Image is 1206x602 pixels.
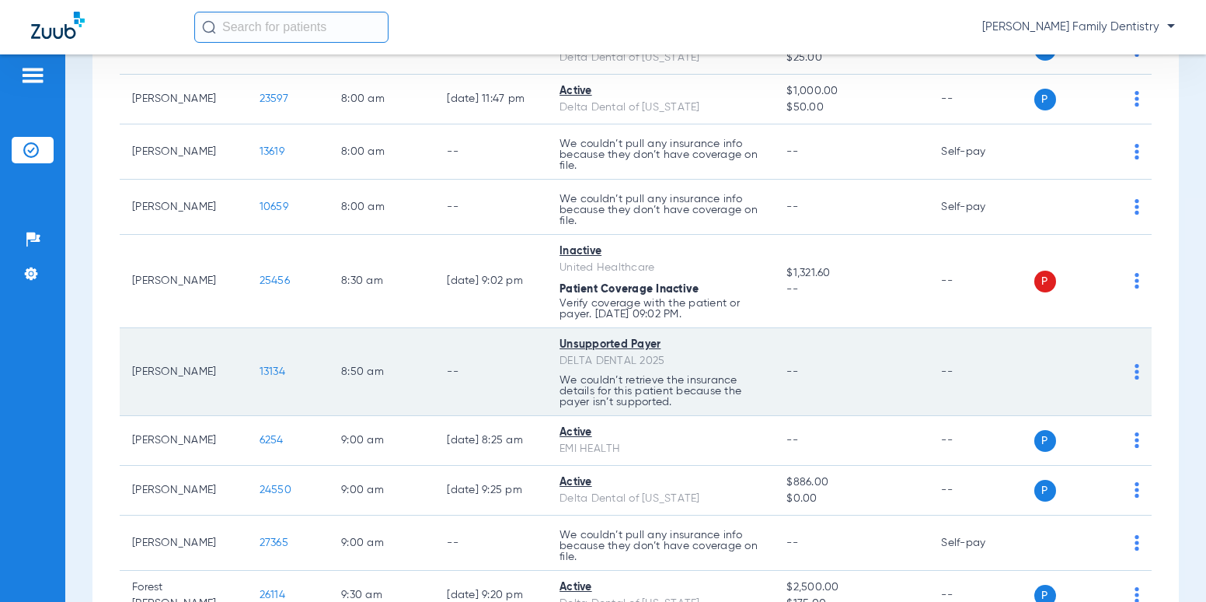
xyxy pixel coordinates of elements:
[194,12,389,43] input: Search for patients
[929,466,1033,516] td: --
[786,474,916,491] span: $886.00
[929,180,1033,235] td: Self-pay
[929,416,1033,466] td: --
[559,530,762,562] p: We couldn’t pull any insurance info because they don’t have coverage on file.
[559,194,762,226] p: We couldn’t pull any insurance info because they don’t have coverage on file.
[434,235,547,328] td: [DATE] 9:02 PM
[434,180,547,235] td: --
[260,537,288,548] span: 27365
[786,282,916,298] span: --
[260,93,288,104] span: 23597
[120,328,247,416] td: [PERSON_NAME]
[434,328,547,416] td: --
[559,83,762,100] div: Active
[329,516,434,571] td: 9:00 AM
[20,66,45,85] img: hamburger-icon
[786,491,916,507] span: $0.00
[1034,480,1056,502] span: P
[559,375,762,408] p: We couldn’t retrieve the insurance details for this patient because the payer isn’t supported.
[559,441,762,457] div: EMI HEALTH
[1135,364,1139,380] img: group-dot-blue.svg
[1034,430,1056,452] span: P
[786,146,798,157] span: --
[786,201,798,212] span: --
[929,328,1033,416] td: --
[1135,535,1139,551] img: group-dot-blue.svg
[929,124,1033,180] td: Self-pay
[786,435,798,446] span: --
[786,366,798,377] span: --
[559,138,762,171] p: We couldn’t pull any insurance info because they don’t have coverage on file.
[120,416,247,466] td: [PERSON_NAME]
[260,275,290,286] span: 25456
[982,19,1175,35] span: [PERSON_NAME] Family Dentistry
[120,466,247,516] td: [PERSON_NAME]
[1135,432,1139,448] img: group-dot-blue.svg
[929,235,1033,328] td: --
[1135,199,1139,215] img: group-dot-blue.svg
[559,243,762,260] div: Inactive
[559,425,762,441] div: Active
[1135,482,1139,498] img: group-dot-blue.svg
[559,337,762,353] div: Unsupported Payer
[434,75,547,124] td: [DATE] 11:47 PM
[559,284,699,295] span: Patient Coverage Inactive
[559,474,762,491] div: Active
[929,75,1033,124] td: --
[559,50,762,66] div: Delta Dental of [US_STATE]
[1034,271,1056,292] span: P
[434,416,547,466] td: [DATE] 8:25 AM
[329,466,434,516] td: 9:00 AM
[120,75,247,124] td: [PERSON_NAME]
[559,491,762,507] div: Delta Dental of [US_STATE]
[1135,273,1139,289] img: group-dot-blue.svg
[120,235,247,328] td: [PERSON_NAME]
[31,12,85,39] img: Zuub Logo
[434,466,547,516] td: [DATE] 9:25 PM
[1135,144,1139,159] img: group-dot-blue.svg
[329,75,434,124] td: 8:00 AM
[786,50,916,66] span: $25.00
[559,298,762,320] p: Verify coverage with the patient or payer. [DATE] 09:02 PM.
[329,416,434,466] td: 9:00 AM
[120,180,247,235] td: [PERSON_NAME]
[786,83,916,100] span: $1,000.00
[786,100,916,116] span: $50.00
[329,180,434,235] td: 8:00 AM
[434,516,547,571] td: --
[260,201,288,212] span: 10659
[260,146,284,157] span: 13619
[786,579,916,596] span: $2,500.00
[329,124,434,180] td: 8:00 AM
[202,20,216,34] img: Search Icon
[260,366,285,377] span: 13134
[120,516,247,571] td: [PERSON_NAME]
[260,485,291,495] span: 24550
[434,124,547,180] td: --
[329,235,434,328] td: 8:30 AM
[1034,89,1056,110] span: P
[120,124,247,180] td: [PERSON_NAME]
[559,100,762,116] div: Delta Dental of [US_STATE]
[1135,91,1139,107] img: group-dot-blue.svg
[260,590,285,600] span: 26114
[929,516,1033,571] td: Self-pay
[559,353,762,369] div: DELTA DENTAL 2025
[329,328,434,416] td: 8:50 AM
[260,435,284,446] span: 6254
[786,265,916,282] span: $1,321.60
[559,579,762,596] div: Active
[559,260,762,276] div: United Healthcare
[786,537,798,548] span: --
